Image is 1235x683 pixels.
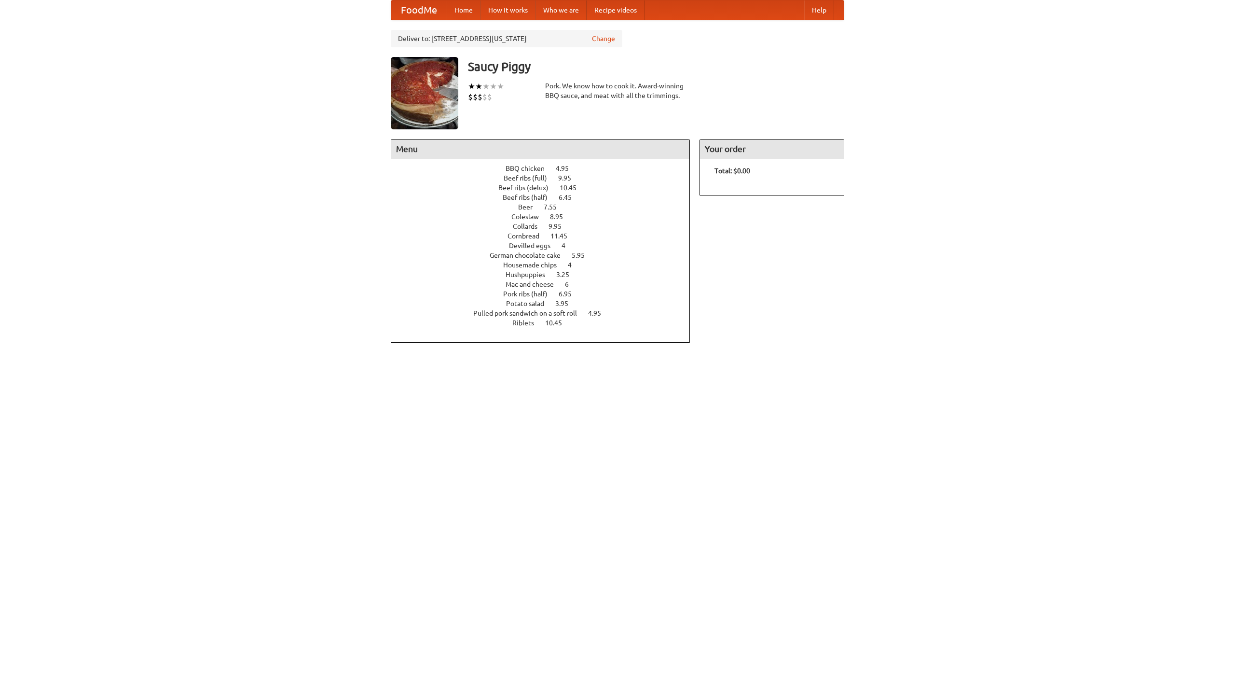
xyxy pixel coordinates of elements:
a: Riblets 10.45 [512,319,580,327]
span: 4 [562,242,575,250]
a: How it works [480,0,535,20]
span: Potato salad [506,300,554,307]
span: Coleslaw [511,213,549,221]
a: Help [804,0,834,20]
a: Who we are [535,0,587,20]
a: BBQ chicken 4.95 [506,165,587,172]
a: Beer 7.55 [518,203,575,211]
a: Hushpuppies 3.25 [506,271,587,279]
li: $ [487,92,492,102]
a: Potato salad 3.95 [506,300,586,307]
a: Collards 9.95 [513,223,579,230]
span: 9.95 [549,223,571,230]
span: Beef ribs (half) [503,194,557,201]
b: Total: $0.00 [714,167,750,175]
span: 7.55 [544,203,566,211]
span: 6 [565,280,578,288]
li: ★ [482,81,490,92]
span: Pulled pork sandwich on a soft roll [473,309,587,317]
span: 4 [568,261,581,269]
span: 6.45 [559,194,581,201]
span: 9.95 [558,174,581,182]
a: Change [592,34,615,43]
span: 4.95 [588,309,611,317]
span: BBQ chicken [506,165,554,172]
a: Home [447,0,480,20]
span: Mac and cheese [506,280,563,288]
span: 3.95 [555,300,578,307]
h4: Your order [700,139,844,159]
a: Beef ribs (half) 6.45 [503,194,590,201]
span: Beef ribs (delux) [498,184,558,192]
span: Devilled eggs [509,242,560,250]
span: Hushpuppies [506,271,555,279]
a: Cornbread 11.45 [508,232,585,240]
span: German chocolate cake [490,251,570,259]
span: 10.45 [545,319,572,327]
span: 11.45 [550,232,577,240]
span: 5.95 [572,251,594,259]
span: Beer [518,203,542,211]
a: Recipe videos [587,0,645,20]
span: 4.95 [556,165,578,172]
img: angular.jpg [391,57,458,129]
a: Coleslaw 8.95 [511,213,581,221]
li: $ [478,92,482,102]
li: ★ [475,81,482,92]
span: 10.45 [560,184,586,192]
a: Housemade chips 4 [503,261,590,269]
span: Housemade chips [503,261,566,269]
li: $ [482,92,487,102]
li: ★ [490,81,497,92]
span: 3.25 [556,271,579,279]
h3: Saucy Piggy [468,57,844,76]
span: Collards [513,223,547,230]
div: Pork. We know how to cook it. Award-winning BBQ sauce, and meat with all the trimmings. [545,81,690,100]
li: ★ [468,81,475,92]
span: 8.95 [550,213,573,221]
a: Pulled pork sandwich on a soft roll 4.95 [473,309,619,317]
a: Devilled eggs 4 [509,242,583,250]
li: $ [473,92,478,102]
span: Pork ribs (half) [503,290,557,298]
div: Deliver to: [STREET_ADDRESS][US_STATE] [391,30,622,47]
a: Mac and cheese 6 [506,280,587,288]
span: Cornbread [508,232,549,240]
span: Riblets [512,319,544,327]
span: 6.95 [559,290,581,298]
a: Beef ribs (full) 9.95 [504,174,589,182]
a: Beef ribs (delux) 10.45 [498,184,594,192]
li: ★ [497,81,504,92]
h4: Menu [391,139,689,159]
a: FoodMe [391,0,447,20]
a: German chocolate cake 5.95 [490,251,603,259]
a: Pork ribs (half) 6.95 [503,290,590,298]
span: Beef ribs (full) [504,174,557,182]
li: $ [468,92,473,102]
